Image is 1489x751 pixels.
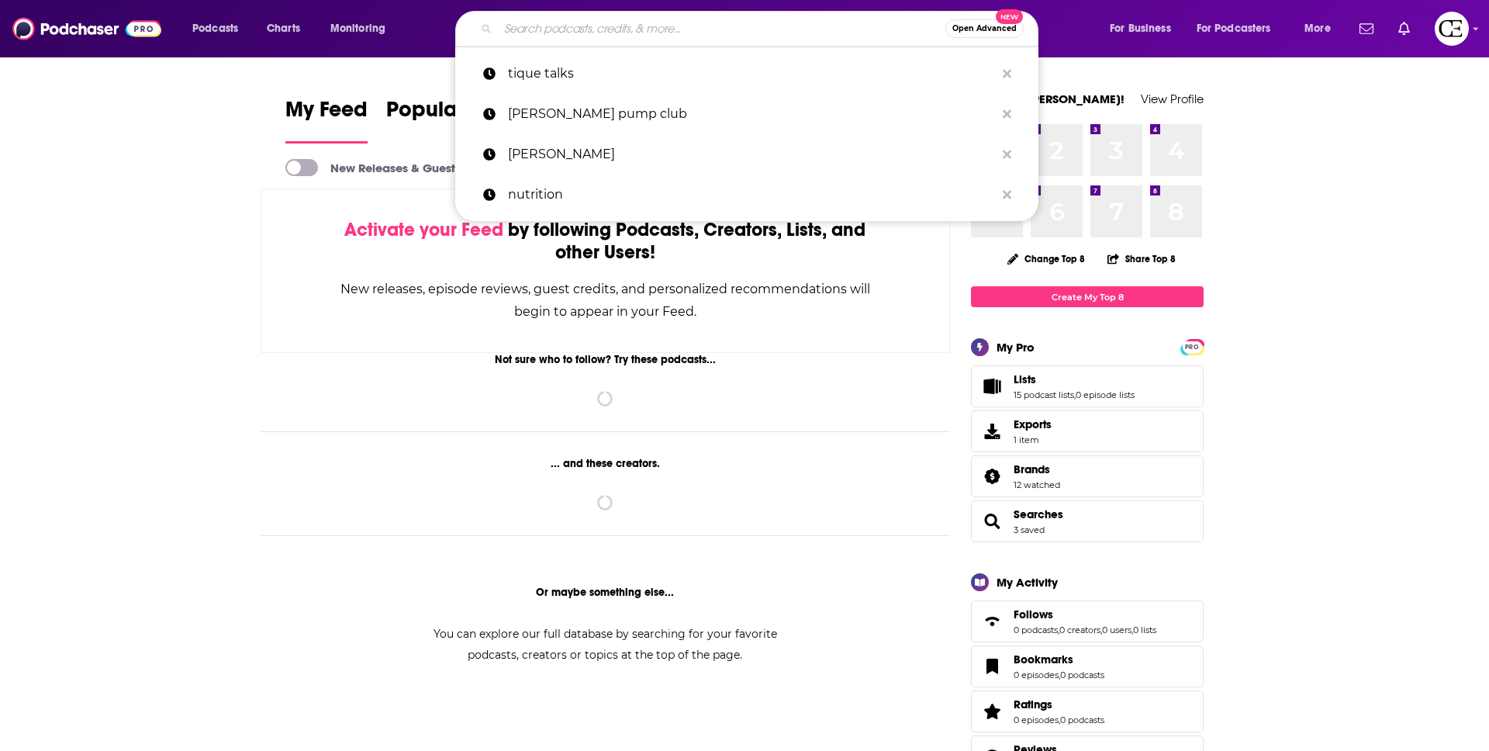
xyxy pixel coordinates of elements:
[470,11,1053,47] div: Search podcasts, credits, & more...
[261,586,950,599] div: Or maybe something else...
[1059,670,1060,680] span: ,
[1014,372,1135,386] a: Lists
[1014,670,1059,680] a: 0 episodes
[1183,341,1201,353] span: PRO
[414,624,796,666] div: You can explore our full database by searching for your favorite podcasts, creators or topics at ...
[1014,697,1052,711] span: Ratings
[330,18,385,40] span: Monitoring
[1060,670,1104,680] a: 0 podcasts
[976,656,1007,677] a: Bookmarks
[261,353,950,366] div: Not sure who to follow? Try these podcasts...
[339,278,872,323] div: New releases, episode reviews, guest credits, and personalized recommendations will begin to appe...
[386,96,518,132] span: Popular Feed
[976,510,1007,532] a: Searches
[455,175,1038,215] a: nutrition
[1141,92,1204,106] a: View Profile
[339,219,872,264] div: by following Podcasts, Creators, Lists, and other Users!
[1133,625,1156,635] a: 0 lists
[1014,524,1045,535] a: 3 saved
[192,18,238,40] span: Podcasts
[267,18,300,40] span: Charts
[508,175,995,215] p: nutrition
[1074,389,1076,400] span: ,
[320,16,406,41] button: open menu
[1099,16,1190,41] button: open menu
[1059,715,1060,725] span: ,
[508,134,995,175] p: arthur brooks
[1014,434,1052,445] span: 1 item
[1014,389,1074,400] a: 15 podcast lists
[1435,12,1469,46] img: User Profile
[344,218,503,241] span: Activate your Feed
[1014,607,1156,621] a: Follows
[1014,652,1104,666] a: Bookmarks
[971,690,1204,732] span: Ratings
[971,600,1204,642] span: Follows
[1110,18,1171,40] span: For Business
[1187,16,1294,41] button: open menu
[998,249,1094,268] button: Change Top 8
[971,92,1125,106] a: Welcome [PERSON_NAME]!
[952,25,1017,33] span: Open Advanced
[971,365,1204,407] span: Lists
[1392,16,1416,42] a: Show notifications dropdown
[1014,507,1063,521] a: Searches
[997,340,1035,355] div: My Pro
[1435,12,1469,46] button: Show profile menu
[1014,417,1052,431] span: Exports
[1014,607,1053,621] span: Follows
[285,159,489,176] a: New Releases & Guests Only
[976,420,1007,442] span: Exports
[1107,244,1176,274] button: Share Top 8
[1060,715,1104,725] a: 0 podcasts
[1014,372,1036,386] span: Lists
[1014,715,1059,725] a: 0 episodes
[971,500,1204,542] span: Searches
[971,410,1204,452] a: Exports
[12,14,161,43] img: Podchaser - Follow, Share and Rate Podcasts
[1059,625,1100,635] a: 0 creators
[997,575,1058,590] div: My Activity
[498,16,945,41] input: Search podcasts, credits, & more...
[1014,462,1050,476] span: Brands
[1014,479,1060,490] a: 12 watched
[1435,12,1469,46] span: Logged in as cozyearthaudio
[1304,18,1331,40] span: More
[257,16,309,41] a: Charts
[285,96,368,132] span: My Feed
[1131,625,1133,635] span: ,
[1353,16,1380,42] a: Show notifications dropdown
[971,286,1204,307] a: Create My Top 8
[1102,625,1131,635] a: 0 users
[261,457,950,470] div: ... and these creators.
[508,54,995,94] p: tique talks
[1058,625,1059,635] span: ,
[945,19,1024,38] button: Open AdvancedNew
[1014,625,1058,635] a: 0 podcasts
[1076,389,1135,400] a: 0 episode lists
[1183,341,1201,352] a: PRO
[1197,18,1271,40] span: For Podcasters
[1014,652,1073,666] span: Bookmarks
[1014,462,1060,476] a: Brands
[455,54,1038,94] a: tique talks
[1294,16,1350,41] button: open menu
[976,375,1007,397] a: Lists
[976,465,1007,487] a: Brands
[386,96,518,144] a: Popular Feed
[996,9,1024,24] span: New
[1014,697,1104,711] a: Ratings
[971,455,1204,497] span: Brands
[181,16,258,41] button: open menu
[285,96,368,144] a: My Feed
[1100,625,1102,635] span: ,
[508,94,995,134] p: arnold's pump club
[976,611,1007,632] a: Follows
[455,134,1038,175] a: [PERSON_NAME]
[976,701,1007,722] a: Ratings
[971,645,1204,687] span: Bookmarks
[455,94,1038,134] a: [PERSON_NAME] pump club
